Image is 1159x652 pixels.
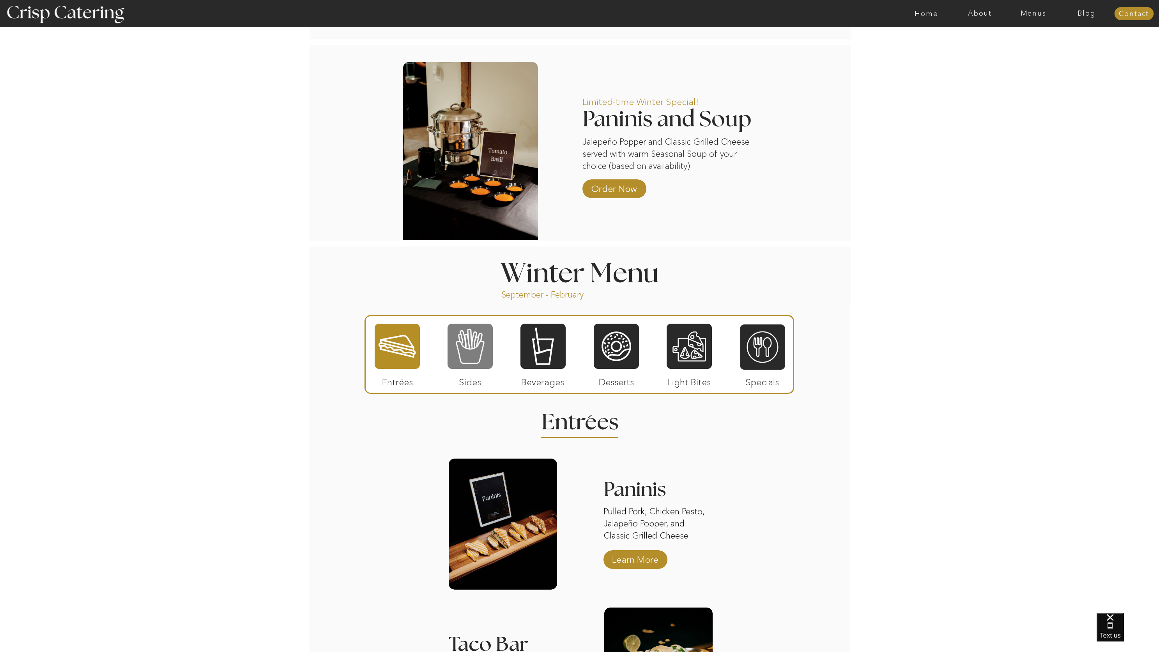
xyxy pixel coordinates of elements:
a: Menus [1007,10,1060,18]
p: Entrées [372,369,423,392]
a: Contact [1114,10,1154,18]
p: Specials [736,369,788,392]
p: Beverages [517,369,569,392]
iframe: podium webchat widget bubble [1097,613,1159,652]
p: Pulled Pork, Chicken Pesto, Jalapeño Popper, and Classic Grilled Cheese [603,506,712,543]
a: Learn More [609,546,661,569]
h1: Winter Menu [471,260,688,283]
h2: Entrees [541,411,618,427]
h3: Paninis [603,480,712,505]
p: September - February [501,289,609,298]
h3: Taco Bar [449,634,557,644]
a: About [953,10,1007,18]
a: Order Now [588,175,640,198]
p: Sides [444,369,496,392]
p: Limited-time Winter Special! [582,89,736,111]
h2: Paninis and Soup [582,108,767,129]
p: Desserts [591,369,642,392]
a: Blog [1060,10,1113,18]
a: Home [900,10,953,18]
p: Jalepeño Popper and Classic Grilled Cheese served with warm Seasonal Soup of your choice (based o... [582,136,750,171]
p: Light Bites [664,369,715,392]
